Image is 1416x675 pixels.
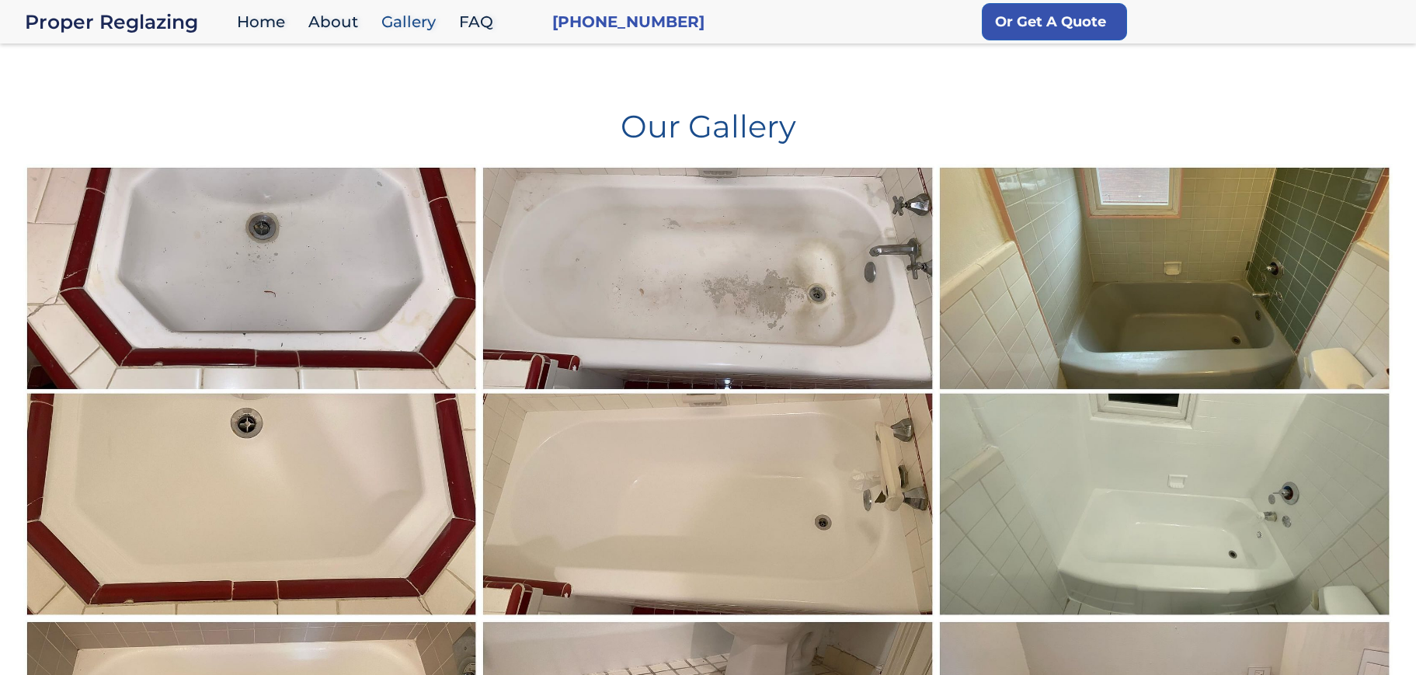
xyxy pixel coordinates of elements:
[25,11,229,33] a: home
[982,3,1127,40] a: Or Get A Quote
[936,164,1393,619] a: ...
[479,163,938,620] img: #gallery...
[451,5,509,39] a: FAQ
[25,11,229,33] div: Proper Reglazing
[229,5,301,39] a: Home
[23,99,1393,142] h1: Our Gallery
[935,163,1393,620] img: ...
[374,5,451,39] a: Gallery
[301,5,374,39] a: About
[23,163,481,620] img: #gallery...
[552,11,705,33] a: [PHONE_NUMBER]
[480,164,937,619] a: #gallery...
[23,164,480,619] a: #gallery...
